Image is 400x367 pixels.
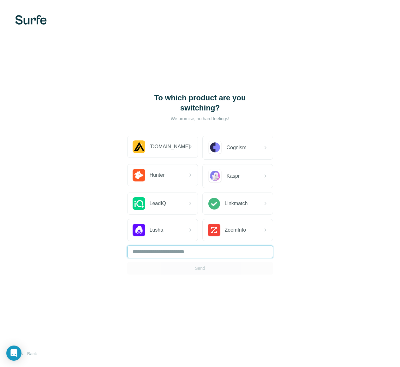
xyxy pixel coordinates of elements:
img: Surfe's logo [15,15,47,25]
span: ZoomInfo [225,226,246,234]
span: Linkmatch [225,200,248,207]
span: LeadIQ [150,200,166,207]
img: Apollo.io Logo [133,140,145,153]
img: Lusha Logo [133,224,145,236]
img: Cognism Logo [208,140,222,155]
h1: To which product are you switching? [137,93,263,113]
p: We promise, no hard feelings! [137,115,263,122]
img: Kaspr Logo [208,169,222,183]
div: Open Intercom Messenger [6,346,21,361]
button: Back [15,348,41,359]
span: [DOMAIN_NAME] [150,143,190,151]
span: Cognism [227,144,247,151]
span: Lusha [150,226,164,234]
img: Linkmatch Logo [208,197,220,210]
span: Hunter [150,171,165,179]
img: ZoomInfo Logo [208,224,220,236]
img: LeadIQ Logo [133,197,145,210]
img: Hunter.io Logo [133,169,145,181]
span: Kaspr [227,172,240,180]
